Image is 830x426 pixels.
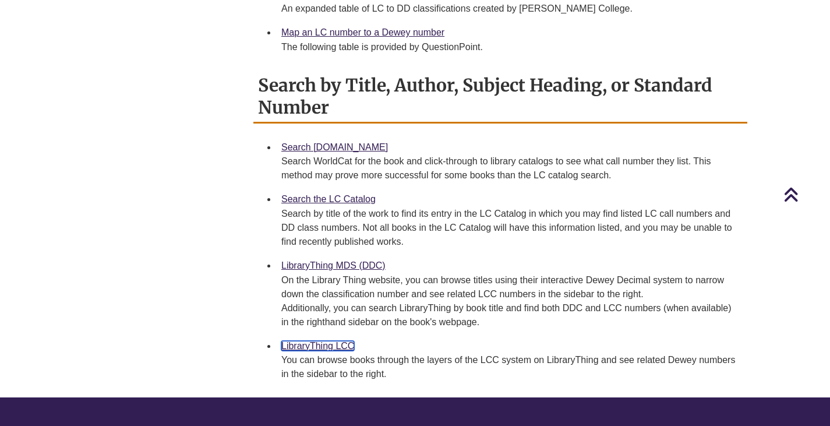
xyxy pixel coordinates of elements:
[253,71,747,124] h2: Search by Title, Author, Subject Heading, or Standard Number
[281,207,738,249] div: Search by title of the work to find its entry in the LC Catalog in which you may find listed LC c...
[281,27,444,37] a: Map an LC number to a Dewey number
[281,273,738,329] div: On the Library Thing website, you can browse titles using their interactive Dewey Decimal system ...
[281,154,738,182] div: Search WorldCat for the book and click-through to library catalogs to see what call number they l...
[281,40,738,54] div: The following table is provided by QuestionPoint.
[783,186,827,202] a: Back to Top
[281,260,386,270] a: LibraryThing MDS (DDC)
[281,341,354,351] a: LibraryThing LCC
[281,142,388,152] a: Search [DOMAIN_NAME]
[281,2,738,16] div: An expanded table of LC to DD classifications created by [PERSON_NAME] College.
[281,353,738,381] div: You can browse books through the layers of the LCC system on LibraryThing and see related Dewey n...
[281,194,376,204] a: Search the LC Catalog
